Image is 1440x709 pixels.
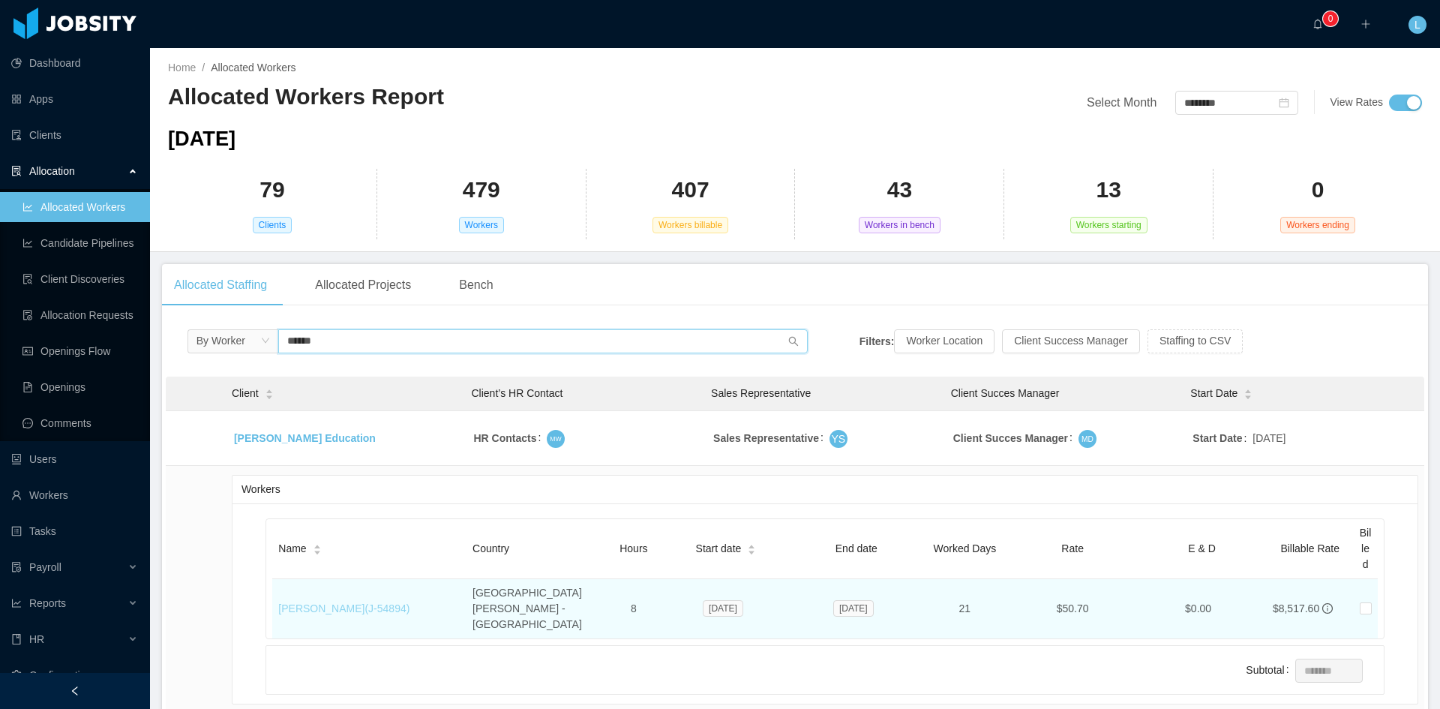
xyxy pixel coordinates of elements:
[887,175,912,206] h2: 43
[474,432,537,444] strong: HR Contacts
[11,516,138,546] a: icon: profileTasks
[1081,432,1093,445] span: MD
[1192,432,1242,444] strong: Start Date
[259,175,284,206] h2: 79
[953,432,1068,444] strong: Client Succes Manager
[196,329,245,352] div: By Worker
[472,387,563,399] span: Client’s HR Contact
[1244,388,1252,392] i: icon: caret-up
[672,175,709,206] h2: 407
[466,579,607,638] td: [GEOGRAPHIC_DATA][PERSON_NAME] - [GEOGRAPHIC_DATA]
[29,165,75,177] span: Allocation
[1322,603,1333,614] span: info-circle
[253,217,292,233] span: Clients
[1244,393,1252,398] i: icon: caret-down
[748,548,756,553] i: icon: caret-down
[232,386,259,401] span: Client
[1252,431,1285,446] span: [DATE]
[11,598,22,608] i: icon: line-chart
[11,562,22,572] i: icon: file-protect
[1414,16,1420,34] span: L
[22,192,138,222] a: icon: line-chartAllocated Workers
[1330,96,1383,108] span: View Rates
[859,217,940,233] span: Workers in bench
[922,579,1008,638] td: 21
[22,372,138,402] a: icon: file-textOpenings
[788,336,799,347] i: icon: search
[278,541,306,557] span: Name
[1243,387,1252,398] div: Sort
[22,264,138,294] a: icon: file-searchClient Discoveries
[265,388,273,392] i: icon: caret-up
[241,476,1408,503] div: Workers
[265,387,274,398] div: Sort
[1008,579,1137,638] td: $50.70
[711,387,811,399] span: Sales Representative
[832,430,846,448] span: YS
[261,336,270,347] i: icon: down
[11,480,138,510] a: icon: userWorkers
[894,329,994,353] button: Worker Location
[29,633,44,645] span: HR
[1360,527,1372,570] span: Billed
[22,336,138,366] a: icon: idcardOpenings Flow
[607,579,661,638] td: 8
[11,634,22,644] i: icon: book
[1312,19,1323,29] i: icon: bell
[472,542,509,554] span: Country
[1312,175,1324,206] h2: 0
[933,542,996,554] span: Worked Days
[234,432,376,444] a: [PERSON_NAME] Education
[211,62,295,74] span: Allocated Workers
[313,542,322,553] div: Sort
[11,444,138,474] a: icon: robotUsers
[459,217,504,233] span: Workers
[11,670,22,680] i: icon: setting
[619,542,647,554] span: Hours
[22,408,138,438] a: icon: messageComments
[1070,217,1147,233] span: Workers starting
[29,561,61,573] span: Payroll
[1280,542,1339,554] span: Billable Rate
[1246,664,1294,676] label: Subtotal
[447,264,505,306] div: Bench
[703,600,743,617] span: [DATE]
[833,600,874,617] span: [DATE]
[11,120,138,150] a: icon: auditClients
[202,62,205,74] span: /
[652,217,728,233] span: Workers billable
[747,542,756,553] div: Sort
[11,166,22,176] i: icon: solution
[22,300,138,330] a: icon: file-doneAllocation Requests
[1096,175,1121,206] h2: 13
[1296,659,1362,682] input: Subtotal
[1002,329,1140,353] button: Client Success Manager
[265,393,273,398] i: icon: caret-down
[1323,11,1338,26] sup: 0
[278,602,409,614] a: [PERSON_NAME](J-54894)
[713,432,819,444] strong: Sales Representative
[463,175,500,206] h2: 479
[29,597,66,609] span: Reports
[1087,96,1156,109] span: Select Month
[168,127,235,150] span: [DATE]
[11,84,138,114] a: icon: appstoreApps
[11,48,138,78] a: icon: pie-chartDashboard
[748,543,756,548] i: icon: caret-up
[1360,19,1371,29] i: icon: plus
[29,669,91,681] span: Configuration
[1185,602,1211,614] span: $0.00
[313,548,321,553] i: icon: caret-down
[951,387,1060,399] span: Client Succes Manager
[168,82,795,113] h2: Allocated Workers Report
[313,543,321,548] i: icon: caret-up
[22,228,138,258] a: icon: line-chartCandidate Pipelines
[1147,329,1243,353] button: Staffing to CSV
[1190,386,1237,401] span: Start Date
[303,264,423,306] div: Allocated Projects
[859,335,895,347] strong: Filters:
[162,264,279,306] div: Allocated Staffing
[1279,98,1289,108] i: icon: calendar
[168,62,196,74] a: Home
[1188,542,1216,554] span: E & D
